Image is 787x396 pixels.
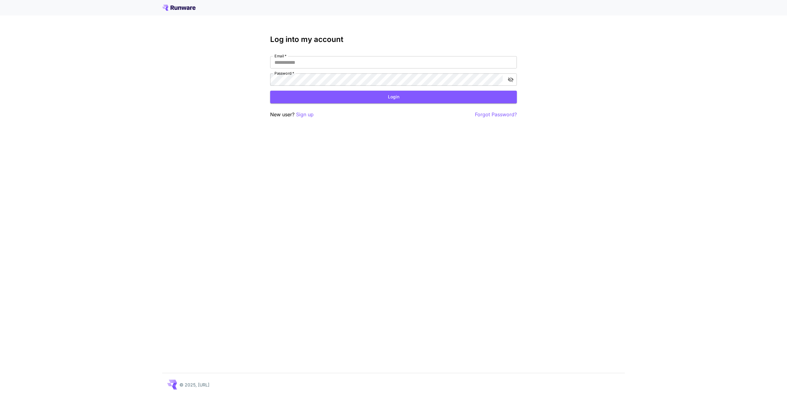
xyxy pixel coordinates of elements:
[296,111,314,118] button: Sign up
[274,71,294,76] label: Password
[270,111,314,118] p: New user?
[475,111,517,118] button: Forgot Password?
[270,91,517,103] button: Login
[505,74,516,85] button: toggle password visibility
[274,53,286,59] label: Email
[179,382,209,388] p: © 2025, [URL]
[270,35,517,44] h3: Log into my account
